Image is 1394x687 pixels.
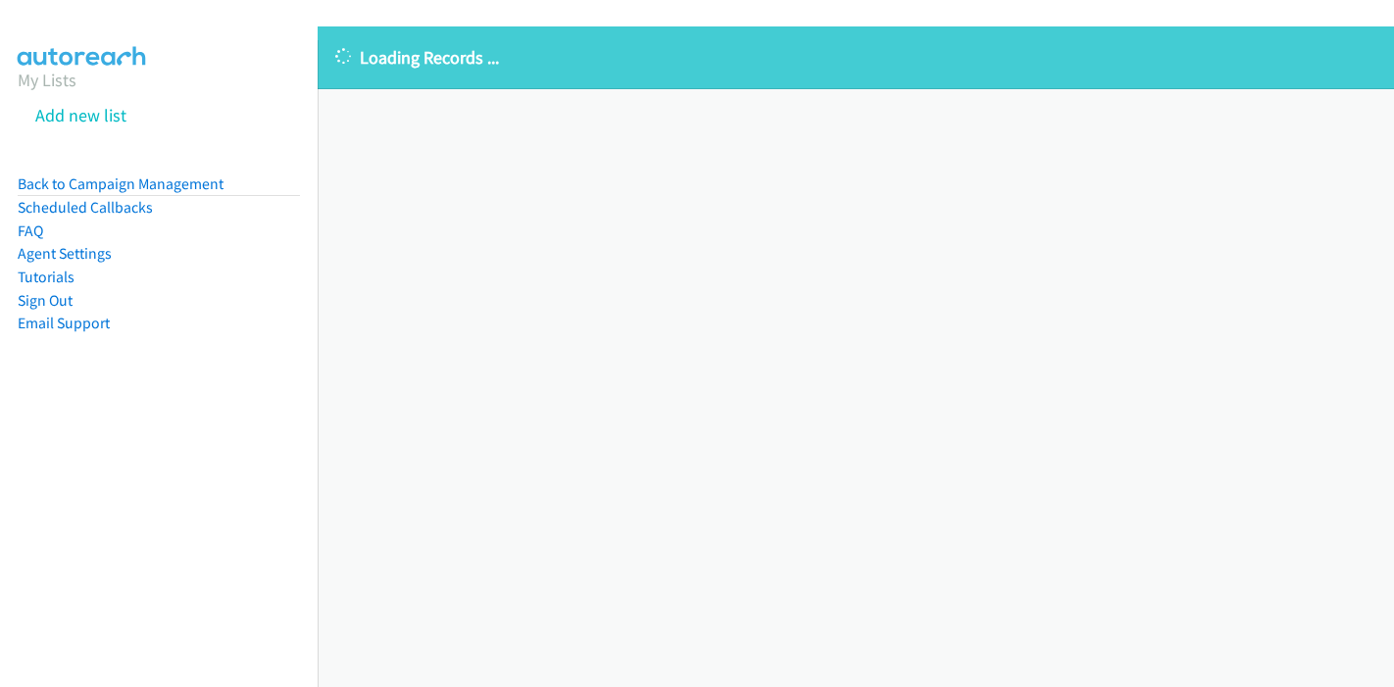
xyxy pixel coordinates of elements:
[18,69,76,91] a: My Lists
[18,221,43,240] a: FAQ
[18,268,75,286] a: Tutorials
[18,198,153,217] a: Scheduled Callbacks
[18,244,112,263] a: Agent Settings
[18,174,224,193] a: Back to Campaign Management
[35,104,126,126] a: Add new list
[18,291,73,310] a: Sign Out
[335,44,1376,71] p: Loading Records ...
[18,314,110,332] a: Email Support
